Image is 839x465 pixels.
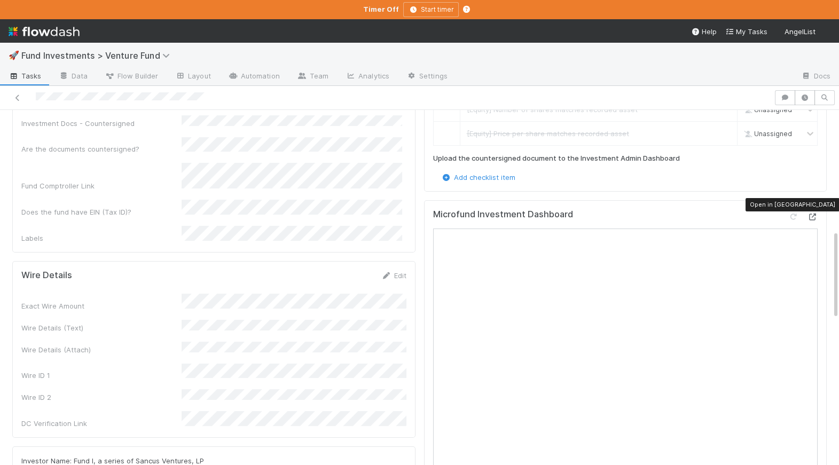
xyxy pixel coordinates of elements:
[21,118,182,129] div: Investment Docs - Countersigned
[21,418,182,429] div: DC Verification Link
[725,26,767,37] a: My Tasks
[403,2,459,17] button: Start timer
[21,207,182,217] div: Does the fund have EIN (Tax ID)?
[433,209,573,220] h5: Microfund Investment Dashboard
[21,233,182,243] div: Labels
[820,27,830,37] img: avatar_501ac9d6-9fa6-4fe9-975e-1fd988f7bdb1.png
[105,70,158,81] span: Flow Builder
[785,27,816,36] span: AngelList
[167,68,219,85] a: Layout
[9,70,42,81] span: Tasks
[741,105,792,113] span: Unassigned
[741,129,792,137] span: Unassigned
[21,301,182,311] div: Exact Wire Amount
[398,68,456,85] a: Settings
[363,5,399,13] strong: Timer Off
[793,68,839,85] a: Docs
[441,173,515,182] a: Add checklist item
[21,50,175,61] span: Fund Investments > Venture Fund
[725,27,767,36] span: My Tasks
[9,51,19,60] span: 🚀
[9,22,80,41] img: logo-inverted-e16ddd16eac7371096b0.svg
[219,68,288,85] a: Automation
[288,68,337,85] a: Team
[96,68,167,85] a: Flow Builder
[433,154,680,163] h6: Upload the countersigned document to the Investment Admin Dashboard
[467,105,638,114] span: [Equity] Number of shares matches recorded asset
[467,129,629,138] span: [Equity] Price per share matches recorded asset
[381,271,406,280] a: Edit
[21,322,182,333] div: Wire Details (Text)
[21,180,182,191] div: Fund Comptroller Link
[21,144,182,154] div: Are the documents countersigned?
[691,26,717,37] div: Help
[337,68,398,85] a: Analytics
[21,370,182,381] div: Wire ID 1
[21,270,72,281] h5: Wire Details
[21,344,182,355] div: Wire Details (Attach)
[21,392,182,403] div: Wire ID 2
[50,68,96,85] a: Data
